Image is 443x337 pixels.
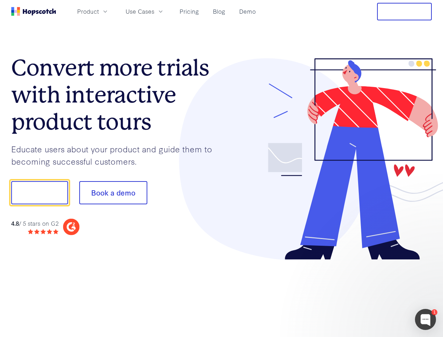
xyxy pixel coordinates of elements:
span: Use Cases [126,7,154,16]
button: Show me! [11,181,68,204]
a: Demo [236,6,259,17]
button: Use Cases [121,6,168,17]
div: 1 [431,309,437,315]
a: Home [11,7,56,16]
button: Free Trial [377,3,432,20]
span: Product [77,7,99,16]
button: Product [73,6,113,17]
div: / 5 stars on G2 [11,219,59,228]
p: Educate users about your product and guide them to becoming successful customers. [11,143,222,167]
button: Book a demo [79,181,147,204]
a: Blog [210,6,228,17]
strong: 4.8 [11,219,19,227]
a: Pricing [177,6,202,17]
h1: Convert more trials with interactive product tours [11,54,222,135]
